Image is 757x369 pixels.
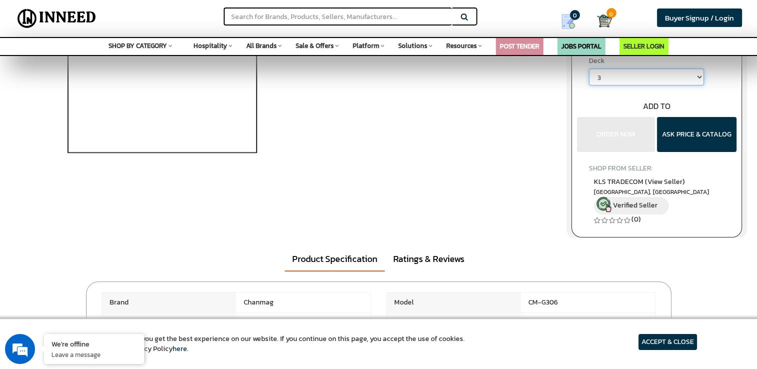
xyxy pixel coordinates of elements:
[594,176,719,214] a: KLS TRADECOM (View Seller) [GEOGRAPHIC_DATA], [GEOGRAPHIC_DATA] Verified Seller
[500,41,539,51] a: POST TENDER
[164,5,188,29] div: Minimize live chat window
[613,200,657,210] span: Verified Seller
[547,10,596,33] a: my Quotes 0
[236,313,371,333] span: Stainless Steel
[594,176,685,187] span: KLS TRADECOM
[398,41,427,50] span: Solutions
[596,197,611,212] img: inneed-verified-seller-icon.png
[147,290,182,303] em: Submit
[597,10,604,32] a: Cart 0
[353,41,379,50] span: Platform
[69,244,76,250] img: salesiqlogo_leal7QplfZFryJ6FIlVepeu7OftD7mt8q6exU6-34PB8prfIgodN67KcxXM9Y7JQ_.png
[561,14,576,29] img: Show My Quotes
[570,10,580,20] span: 0
[52,56,168,69] div: Leave a message
[572,100,741,112] div: ADD TO
[387,292,521,312] span: Model
[386,247,472,270] a: Ratings & Reviews
[561,41,601,51] a: JOBS PORTAL
[173,343,187,354] a: here
[638,334,697,350] article: ACCEPT & CLOSE
[657,117,736,152] button: ASK PRICE & CATALOG
[236,292,371,312] span: Chanmag
[102,313,237,333] span: Material
[109,41,167,50] span: SHOP BY CATEGORY
[665,12,734,23] span: Buyer Signup / Login
[14,6,100,31] img: Inneed.Market
[589,56,724,68] label: Deck
[521,292,655,312] span: CM-G306
[60,334,465,354] article: We use cookies to ensure you get the best experience on our website. If you continue on this page...
[296,41,334,50] span: Sale & Offers
[597,13,612,28] img: Cart
[79,244,127,251] em: Driven by SalesIQ
[52,339,137,348] div: We're offline
[521,313,655,333] span: 750 [PERSON_NAME]
[446,41,477,50] span: Resources
[594,188,719,196] span: East Delhi
[246,41,277,50] span: All Brands
[5,255,191,290] textarea: Type your message and click 'Submit'
[17,60,42,65] img: logo_Zg8I0qSkbAqR2WFHt3p6CTuqpyXMFPubPcD2OT02zFN43Cy9FUNNG3NEPhM_Q1qe_.png
[606,8,616,18] span: 0
[623,41,664,51] a: SELLER LOGIN
[102,292,237,312] span: Brand
[21,117,175,218] span: We are offline. Please leave us a message.
[194,41,227,50] span: Hospitality
[631,214,641,224] a: (0)
[52,350,137,359] p: Leave a message
[224,7,452,25] input: Search for Brands, Products, Sellers, Manufacturers...
[387,313,521,333] span: Power
[657,8,742,27] a: Buyer Signup / Login
[285,247,385,271] a: Product Specification
[589,164,724,172] h4: SHOP FROM SELLER:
